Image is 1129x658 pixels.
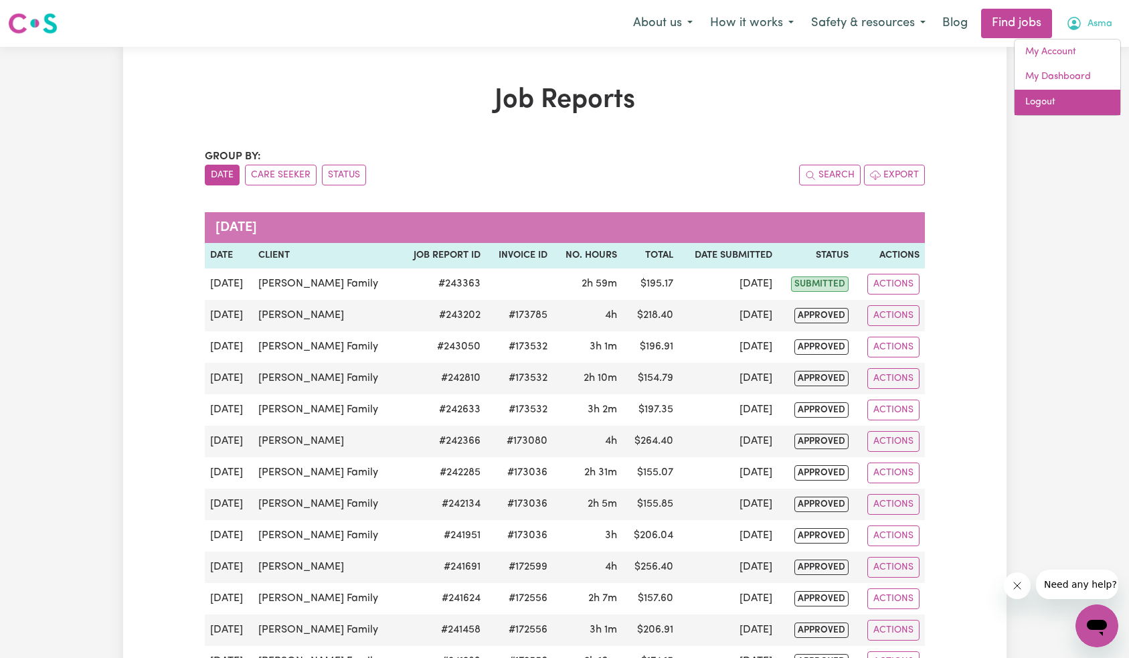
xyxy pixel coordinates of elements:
td: [PERSON_NAME] Family [253,394,399,426]
button: sort invoices by care seeker [245,165,317,185]
td: [DATE] [205,614,254,646]
th: Status [778,243,854,268]
span: 3 hours 1 minute [590,625,617,635]
span: Asma [1088,17,1112,31]
td: [DATE] [205,331,254,363]
td: #173036 [486,457,553,489]
button: Actions [867,400,920,420]
button: Actions [867,494,920,515]
td: [DATE] [205,552,254,583]
button: Actions [867,557,920,578]
span: 4 hours [605,310,617,321]
td: # 242810 [400,363,487,394]
td: [DATE] [205,457,254,489]
td: #173036 [486,489,553,520]
button: Actions [867,305,920,326]
td: [DATE] [679,363,778,394]
th: Client [253,243,399,268]
td: # 243202 [400,300,487,331]
td: [DATE] [679,614,778,646]
span: 4 hours [605,562,617,572]
td: [DATE] [679,489,778,520]
th: Invoice ID [486,243,553,268]
td: $ 206.91 [622,614,679,646]
td: [PERSON_NAME] Family [253,457,399,489]
td: $ 155.85 [622,489,679,520]
button: sort invoices by paid status [322,165,366,185]
button: Actions [867,463,920,483]
td: [PERSON_NAME] Family [253,489,399,520]
td: # 241691 [400,552,487,583]
span: approved [794,434,849,449]
td: [DATE] [205,426,254,457]
iframe: Close message [1004,572,1031,599]
td: [PERSON_NAME] Family [253,520,399,552]
td: [DATE] [679,394,778,426]
td: [PERSON_NAME] Family [253,363,399,394]
td: # 242285 [400,457,487,489]
td: $ 197.35 [622,394,679,426]
th: Total [622,243,679,268]
td: [DATE] [205,268,254,300]
span: Group by: [205,151,261,162]
a: Find jobs [981,9,1052,38]
td: #173036 [486,520,553,552]
caption: [DATE] [205,212,925,243]
button: sort invoices by date [205,165,240,185]
td: [DATE] [679,268,778,300]
td: # 242366 [400,426,487,457]
span: 3 hours 2 minutes [588,404,617,415]
span: 3 hours [605,530,617,541]
span: approved [794,402,849,418]
td: $ 256.40 [622,552,679,583]
td: [DATE] [205,394,254,426]
td: [DATE] [679,583,778,614]
span: approved [794,371,849,386]
td: # 242134 [400,489,487,520]
button: About us [624,9,701,37]
button: Export [864,165,925,185]
iframe: Message from company [1036,570,1118,599]
td: # 243363 [400,268,487,300]
button: Actions [867,431,920,452]
div: My Account [1014,39,1121,116]
td: [PERSON_NAME] Family [253,614,399,646]
span: approved [794,465,849,481]
button: Safety & resources [802,9,934,37]
td: [DATE] [679,426,778,457]
span: approved [794,308,849,323]
td: # 242633 [400,394,487,426]
td: [DATE] [205,363,254,394]
iframe: Button to launch messaging window [1075,604,1118,647]
td: #172556 [486,583,553,614]
th: Actions [854,243,924,268]
td: # 243050 [400,331,487,363]
td: # 241624 [400,583,487,614]
td: #173785 [486,300,553,331]
th: No. Hours [553,243,622,268]
img: Careseekers logo [8,11,58,35]
td: [DATE] [205,583,254,614]
span: 4 hours [605,436,617,446]
a: Careseekers logo [8,8,58,39]
td: #173532 [486,394,553,426]
span: approved [794,560,849,575]
span: approved [794,591,849,606]
td: [DATE] [679,552,778,583]
span: 3 hours 1 minute [590,341,617,352]
td: $ 195.17 [622,268,679,300]
th: Date [205,243,254,268]
td: # 241458 [400,614,487,646]
span: approved [794,528,849,544]
span: approved [794,497,849,512]
span: 2 hours 31 minutes [584,467,617,478]
th: Date Submitted [679,243,778,268]
td: [DATE] [205,300,254,331]
button: How it works [701,9,802,37]
td: #173532 [486,363,553,394]
h1: Job Reports [205,84,925,116]
span: approved [794,623,849,638]
button: Actions [867,337,920,357]
button: My Account [1057,9,1121,37]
